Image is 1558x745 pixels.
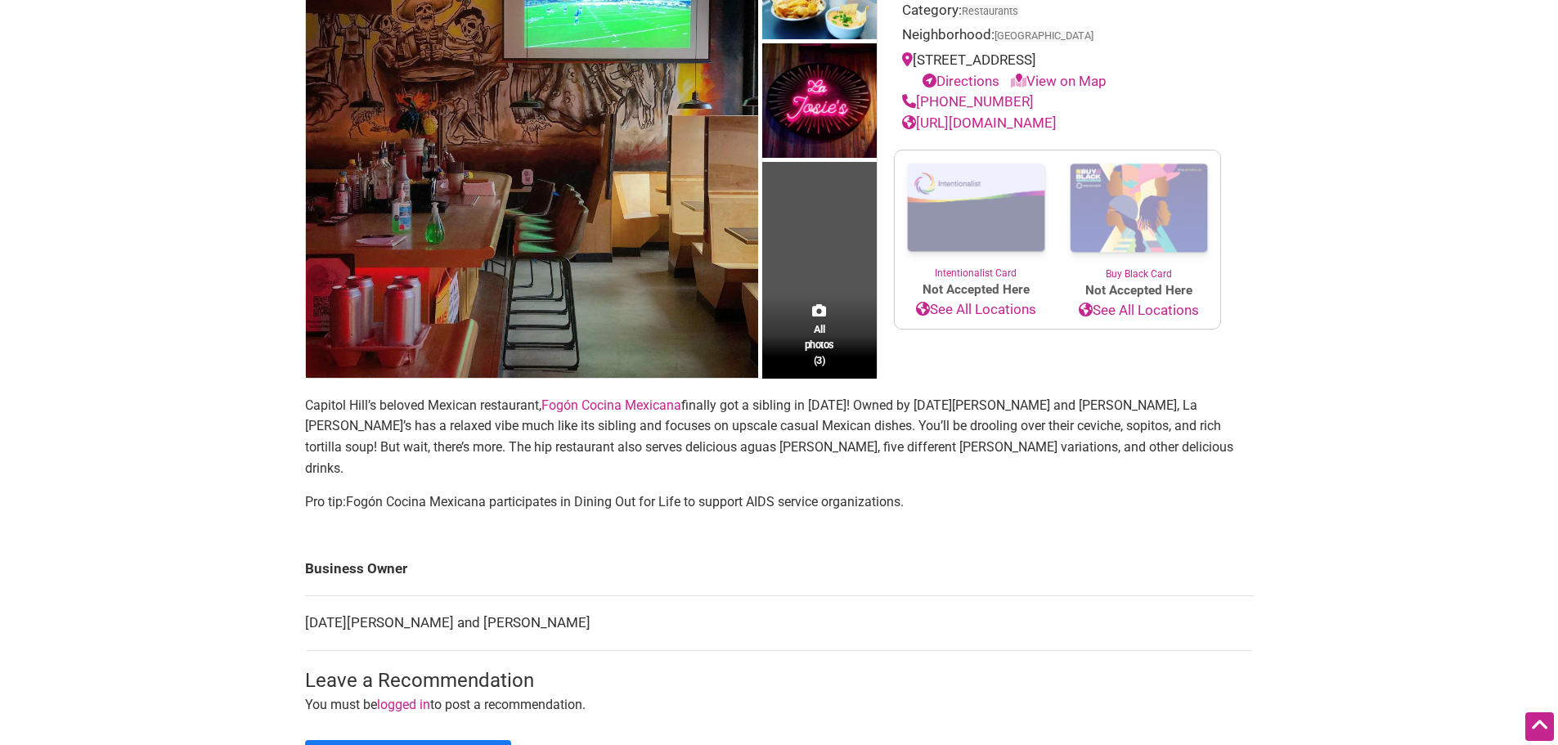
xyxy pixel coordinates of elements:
[895,280,1057,299] span: Not Accepted Here
[346,494,904,509] span: Fogón Cocina Mexicana participates in Dining Out for Life to support AIDS service organizations.
[895,150,1057,266] img: Intentionalist Card
[305,395,1254,478] p: Capitol Hill’s beloved Mexican restaurant, finally got a sibling in [DATE]! Owned by [DATE][PERSO...
[895,299,1057,321] a: See All Locations
[541,397,681,413] a: Fogón Cocina Mexicana
[1057,150,1220,267] img: Buy Black Card
[1011,73,1107,89] a: View on Map
[995,31,1093,42] span: [GEOGRAPHIC_DATA]
[1057,150,1220,281] a: Buy Black Card
[902,93,1034,110] a: [PHONE_NUMBER]
[902,25,1213,50] div: Neighborhood:
[962,5,1018,17] a: Restaurants
[1057,281,1220,300] span: Not Accepted Here
[305,491,1254,513] p: Pro tip:
[305,667,1254,695] h3: Leave a Recommendation
[895,150,1057,280] a: Intentionalist Card
[377,697,430,712] a: logged in
[1525,712,1554,741] div: Scroll Back to Top
[305,596,1254,651] td: [DATE][PERSON_NAME] and [PERSON_NAME]
[923,73,999,89] a: Directions
[902,114,1057,131] a: [URL][DOMAIN_NAME]
[805,321,834,368] span: All photos (3)
[305,542,1254,596] td: Business Owner
[305,694,1254,716] p: You must be to post a recommendation.
[1057,300,1220,321] a: See All Locations
[902,50,1213,92] div: [STREET_ADDRESS]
